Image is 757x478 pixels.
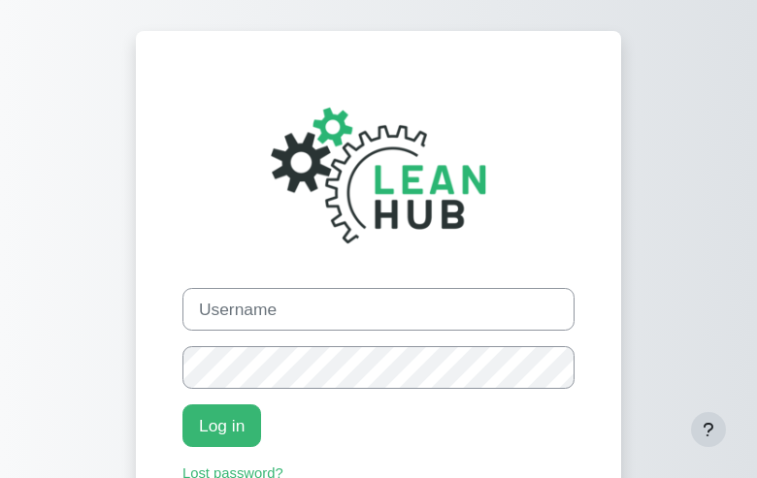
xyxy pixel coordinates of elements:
button: Show footer [691,412,726,447]
input: Username [182,288,575,331]
img: The Lean Hub [243,79,514,272]
button: Log in [182,404,261,447]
